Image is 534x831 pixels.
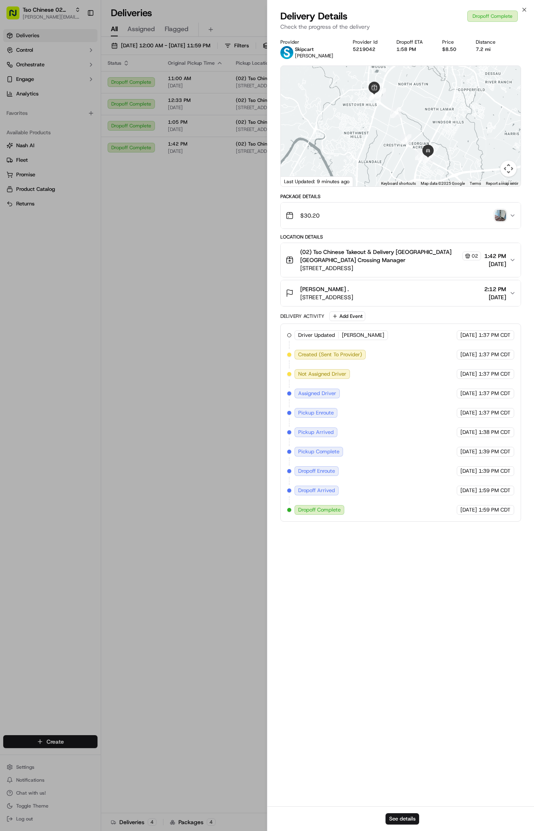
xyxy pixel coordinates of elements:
[125,104,147,113] button: See all
[280,10,348,23] span: Delivery Details
[8,118,21,131] img: Charles Folsom
[8,105,54,112] div: Past conversations
[280,193,521,200] div: Package Details
[36,85,111,92] div: We're available if you need us!
[342,332,384,339] span: [PERSON_NAME]
[8,182,15,188] div: 📗
[283,176,309,186] a: Open this area in Google Maps (opens a new window)
[17,77,32,92] img: 8571987876998_91fb9ceb93ad5c398215_72.jpg
[300,248,461,264] span: (02) Tso Chinese Takeout & Delivery [GEOGRAPHIC_DATA] [GEOGRAPHIC_DATA] Crossing Manager
[476,39,502,45] div: Distance
[300,264,481,272] span: [STREET_ADDRESS]
[396,46,429,53] div: 1:58 PM
[460,448,477,455] span: [DATE]
[460,351,477,358] span: [DATE]
[67,125,70,132] span: •
[460,390,477,397] span: [DATE]
[72,125,88,132] span: [DATE]
[479,409,511,417] span: 1:37 PM CDT
[298,351,362,358] span: Created (Sent To Provider)
[442,46,463,53] div: $8.50
[460,506,477,514] span: [DATE]
[281,176,353,186] div: Last Updated: 9 minutes ago
[470,181,481,186] a: Terms (opens in new tab)
[495,210,506,221] img: photo_proof_of_delivery image
[298,409,334,417] span: Pickup Enroute
[479,332,511,339] span: 1:37 PM CDT
[280,39,340,45] div: Provider
[479,448,511,455] span: 1:39 PM CDT
[460,487,477,494] span: [DATE]
[280,234,521,240] div: Location Details
[57,200,98,207] a: Powered byPylon
[421,181,465,186] span: Map data ©2025 Google
[479,487,511,494] span: 1:59 PM CDT
[108,147,111,154] span: •
[486,181,518,186] a: Report a map error
[479,506,511,514] span: 1:59 PM CDT
[280,313,324,319] div: Delivery Activity
[298,467,335,475] span: Dropoff Enroute
[298,332,335,339] span: Driver Updated
[396,39,429,45] div: Dropoff ETA
[298,390,336,397] span: Assigned Driver
[81,201,98,207] span: Pylon
[479,429,511,436] span: 1:38 PM CDT
[479,467,511,475] span: 1:39 PM CDT
[371,83,382,93] div: 3
[375,88,386,99] div: 4
[369,89,379,100] div: 2
[280,46,293,59] img: profile_skipcart_partner.png
[423,153,433,163] div: 9
[353,46,375,53] button: 5219042
[36,77,133,85] div: Start new chat
[298,429,334,436] span: Pickup Arrived
[460,332,477,339] span: [DATE]
[460,409,477,417] span: [DATE]
[76,181,130,189] span: API Documentation
[281,280,521,306] button: [PERSON_NAME] .[STREET_ADDRESS]2:12 PM[DATE]
[283,176,309,186] img: Google
[353,39,384,45] div: Provider Id
[391,108,401,118] div: 5
[479,370,511,378] span: 1:37 PM CDT
[68,182,75,188] div: 💻
[300,285,349,293] span: [PERSON_NAME] .
[281,243,521,277] button: (02) Tso Chinese Takeout & Delivery [GEOGRAPHIC_DATA] [GEOGRAPHIC_DATA] Crossing Manager02[STREET...
[16,181,62,189] span: Knowledge Base
[295,53,333,59] span: [PERSON_NAME]
[476,46,502,53] div: 7.2 mi
[484,252,506,260] span: 1:42 PM
[298,487,335,494] span: Dropoff Arrived
[8,77,23,92] img: 1736555255976-a54dd68f-1ca7-489b-9aae-adbdc363a1c4
[484,293,506,301] span: [DATE]
[460,370,477,378] span: [DATE]
[298,448,339,455] span: Pickup Complete
[298,370,346,378] span: Not Assigned Driver
[280,23,521,31] p: Check the progress of the delivery
[300,211,320,220] span: $30.20
[401,134,411,145] div: 6
[484,260,506,268] span: [DATE]
[112,147,129,154] span: [DATE]
[460,467,477,475] span: [DATE]
[415,150,426,160] div: 7
[16,126,23,132] img: 1736555255976-a54dd68f-1ca7-489b-9aae-adbdc363a1c4
[8,8,24,24] img: Nash
[65,178,133,192] a: 💻API Documentation
[381,181,416,186] button: Keyboard shortcuts
[281,203,521,228] button: $30.20photo_proof_of_delivery image
[5,178,65,192] a: 📗Knowledge Base
[25,147,106,154] span: [PERSON_NAME] (Store Manager)
[295,46,333,53] p: Skipcart
[484,285,506,293] span: 2:12 PM
[479,351,511,358] span: 1:37 PM CDT
[298,506,341,514] span: Dropoff Complete
[460,429,477,436] span: [DATE]
[479,390,511,397] span: 1:37 PM CDT
[329,311,365,321] button: Add Event
[442,39,463,45] div: Price
[21,52,146,61] input: Got a question? Start typing here...
[300,293,353,301] span: [STREET_ADDRESS]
